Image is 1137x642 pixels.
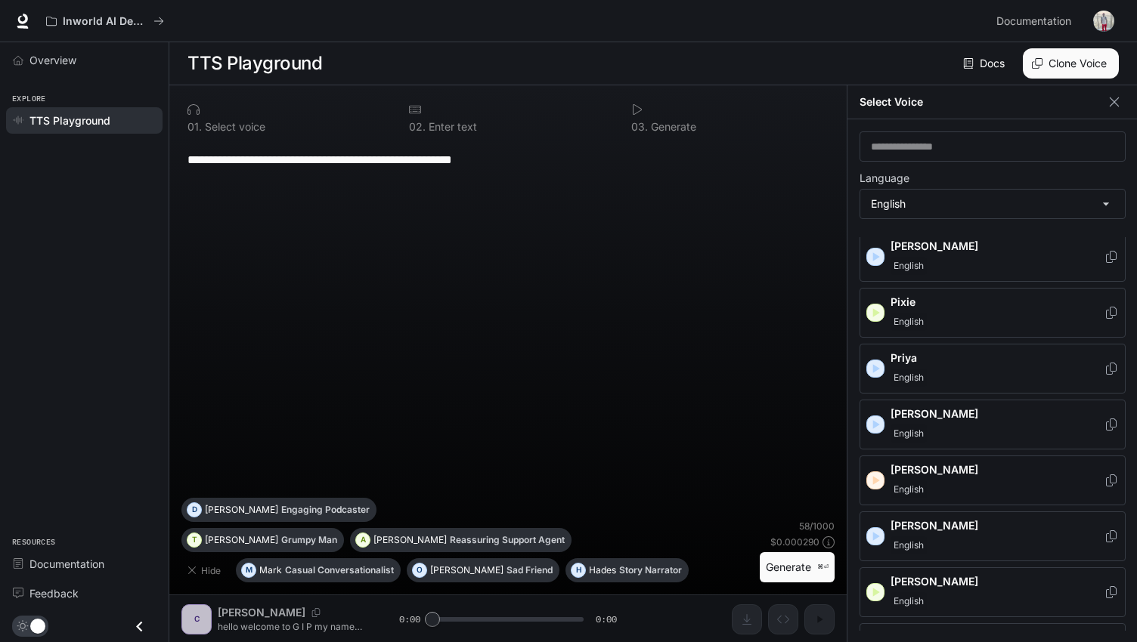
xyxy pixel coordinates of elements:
[891,313,927,331] span: English
[181,558,230,582] button: Hide
[242,558,256,582] div: M
[6,580,163,607] a: Feedback
[450,536,565,545] p: Reassuring Support Agent
[29,113,110,128] span: TTS Playground
[1104,586,1119,598] button: Copy Voice ID
[891,257,927,275] span: English
[799,520,835,532] p: 58 / 1000
[891,239,1104,254] p: [PERSON_NAME]
[891,350,1104,366] p: Priya
[29,556,104,572] span: Documentation
[1093,11,1114,32] img: User avatar
[1089,6,1119,36] button: User avatar
[6,47,163,73] a: Overview
[996,12,1071,31] span: Documentation
[187,122,202,132] p: 0 1 .
[507,566,553,575] p: Sad Friend
[860,173,909,184] p: Language
[426,122,477,132] p: Enter text
[1104,307,1119,319] button: Copy Voice ID
[407,558,559,582] button: O[PERSON_NAME]Sad Friend
[891,574,1104,589] p: [PERSON_NAME]
[1104,474,1119,486] button: Copy Voice ID
[187,498,201,522] div: D
[891,592,927,610] span: English
[572,558,585,582] div: H
[430,566,503,575] p: [PERSON_NAME]
[281,536,337,545] p: Grumpy Man
[39,6,171,36] button: All workspaces
[29,52,76,68] span: Overview
[817,563,829,572] p: ⌘⏎
[6,551,163,577] a: Documentation
[619,566,682,575] p: Story Narrator
[356,528,370,552] div: A
[1104,251,1119,263] button: Copy Voice ID
[30,617,45,634] span: Dark mode toggle
[63,15,147,28] p: Inworld AI Demos
[281,505,370,514] p: Engaging Podcaster
[648,122,696,132] p: Generate
[187,48,322,79] h1: TTS Playground
[891,536,927,554] span: English
[6,107,163,134] a: TTS Playground
[891,424,927,443] span: English
[350,528,572,552] button: A[PERSON_NAME]Reassuring Support Agent
[205,536,278,545] p: [PERSON_NAME]
[565,558,689,582] button: HHadesStory Narrator
[960,48,1011,79] a: Docs
[259,566,282,575] p: Mark
[891,295,1104,310] p: Pixie
[1104,363,1119,375] button: Copy Voice ID
[891,406,1104,421] p: [PERSON_NAME]
[181,528,344,552] button: T[PERSON_NAME]Grumpy Man
[181,498,376,522] button: D[PERSON_NAME]Engaging Podcaster
[409,122,426,132] p: 0 2 .
[891,369,927,387] span: English
[760,552,835,583] button: Generate⌘⏎
[1104,530,1119,542] button: Copy Voice ID
[236,558,401,582] button: MMarkCasual Conversationalist
[187,528,201,552] div: T
[29,585,79,601] span: Feedback
[631,122,648,132] p: 0 3 .
[413,558,426,582] div: O
[285,566,394,575] p: Casual Conversationalist
[122,611,156,642] button: Close drawer
[1104,418,1119,431] button: Copy Voice ID
[373,536,447,545] p: [PERSON_NAME]
[891,518,1104,533] p: [PERSON_NAME]
[990,6,1083,36] a: Documentation
[891,480,927,498] span: English
[770,536,819,548] p: $ 0.000290
[1023,48,1119,79] button: Clone Voice
[202,122,265,132] p: Select voice
[891,462,1104,477] p: [PERSON_NAME]
[860,190,1125,218] div: English
[205,505,278,514] p: [PERSON_NAME]
[589,566,616,575] p: Hades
